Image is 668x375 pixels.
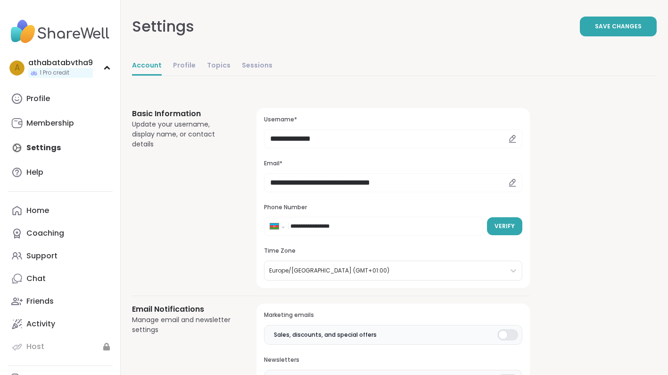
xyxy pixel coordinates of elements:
[8,87,113,110] a: Profile
[580,17,657,36] button: Save Changes
[8,112,113,135] a: Membership
[8,15,113,48] img: ShareWell Nav Logo
[173,57,196,76] a: Profile
[26,251,58,261] div: Support
[132,304,234,315] h3: Email Notifications
[264,116,522,124] h3: Username*
[15,62,20,74] span: a
[26,167,43,178] div: Help
[26,118,74,128] div: Membership
[26,319,55,329] div: Activity
[487,217,522,235] button: Verify
[132,57,162,76] a: Account
[8,199,113,222] a: Home
[26,341,44,352] div: Host
[26,296,54,307] div: Friends
[595,22,642,31] span: Save Changes
[28,58,93,68] div: athabatabvtha9
[8,245,113,267] a: Support
[26,228,64,239] div: Coaching
[264,204,522,212] h3: Phone Number
[26,205,49,216] div: Home
[495,222,515,230] span: Verify
[8,222,113,245] a: Coaching
[132,119,234,149] div: Update your username, display name, or contact details
[274,331,377,339] span: Sales, discounts, and special offers
[132,15,194,38] div: Settings
[264,311,522,319] h3: Marketing emails
[264,160,522,168] h3: Email*
[8,267,113,290] a: Chat
[132,315,234,335] div: Manage email and newsletter settings
[264,356,522,364] h3: Newsletters
[8,290,113,313] a: Friends
[8,313,113,335] a: Activity
[26,94,50,104] div: Profile
[207,57,231,76] a: Topics
[26,273,46,284] div: Chat
[242,57,272,76] a: Sessions
[8,335,113,358] a: Host
[8,161,113,184] a: Help
[132,108,234,119] h3: Basic Information
[40,69,69,77] span: 1 Pro credit
[264,247,522,255] h3: Time Zone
